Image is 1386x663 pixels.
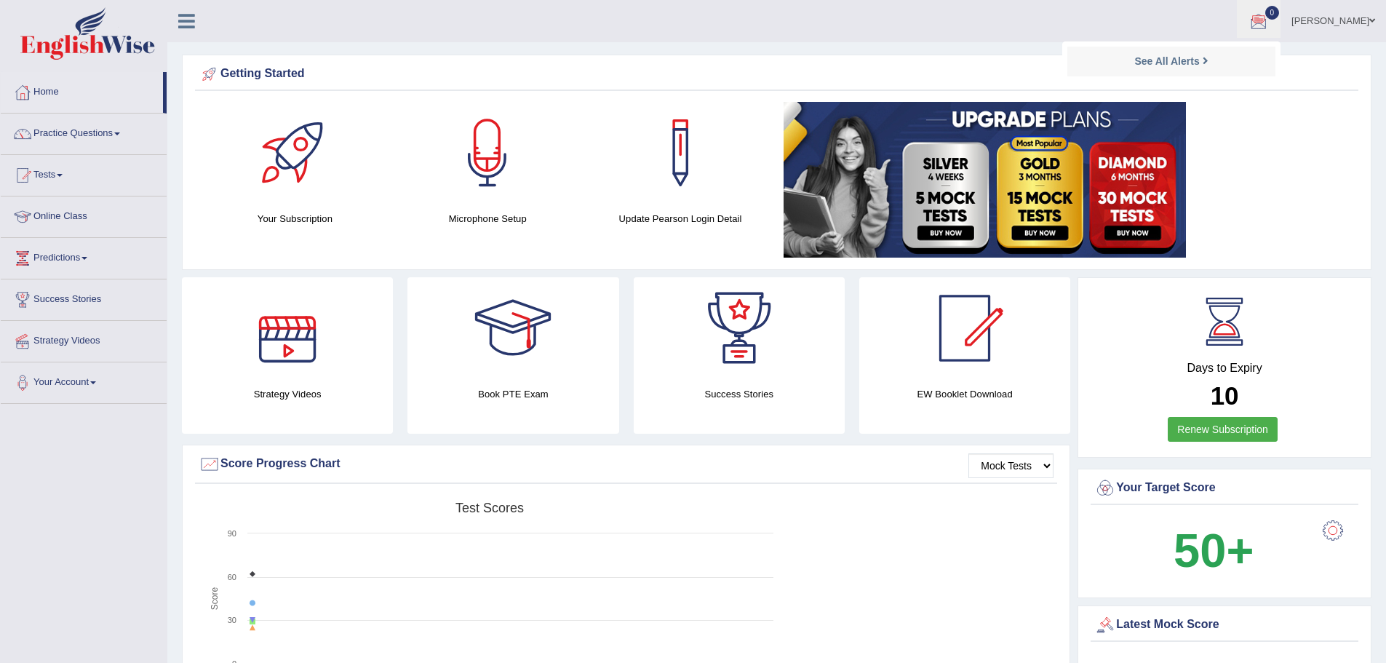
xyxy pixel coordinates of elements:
[1,72,163,108] a: Home
[199,453,1054,475] div: Score Progress Chart
[784,102,1186,258] img: small5.jpg
[1094,362,1355,375] h4: Days to Expiry
[1,321,167,357] a: Strategy Videos
[399,211,577,226] h4: Microphone Setup
[1168,417,1278,442] a: Renew Subscription
[1,362,167,399] a: Your Account
[206,211,384,226] h4: Your Subscription
[1,238,167,274] a: Predictions
[1265,6,1280,20] span: 0
[1211,381,1239,410] b: 10
[634,386,845,402] h4: Success Stories
[1,155,167,191] a: Tests
[228,529,236,538] text: 90
[1174,524,1254,577] b: 50+
[1,196,167,233] a: Online Class
[859,386,1070,402] h4: EW Booklet Download
[1,114,167,150] a: Practice Questions
[1094,477,1355,499] div: Your Target Score
[1,279,167,316] a: Success Stories
[1134,55,1199,67] strong: See All Alerts
[407,386,618,402] h4: Book PTE Exam
[1094,614,1355,636] div: Latest Mock Score
[199,63,1355,85] div: Getting Started
[455,501,524,515] tspan: Test scores
[228,616,236,624] text: 30
[592,211,770,226] h4: Update Pearson Login Detail
[182,386,393,402] h4: Strategy Videos
[228,573,236,581] text: 60
[210,587,220,611] tspan: Score
[1131,53,1211,69] a: See All Alerts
